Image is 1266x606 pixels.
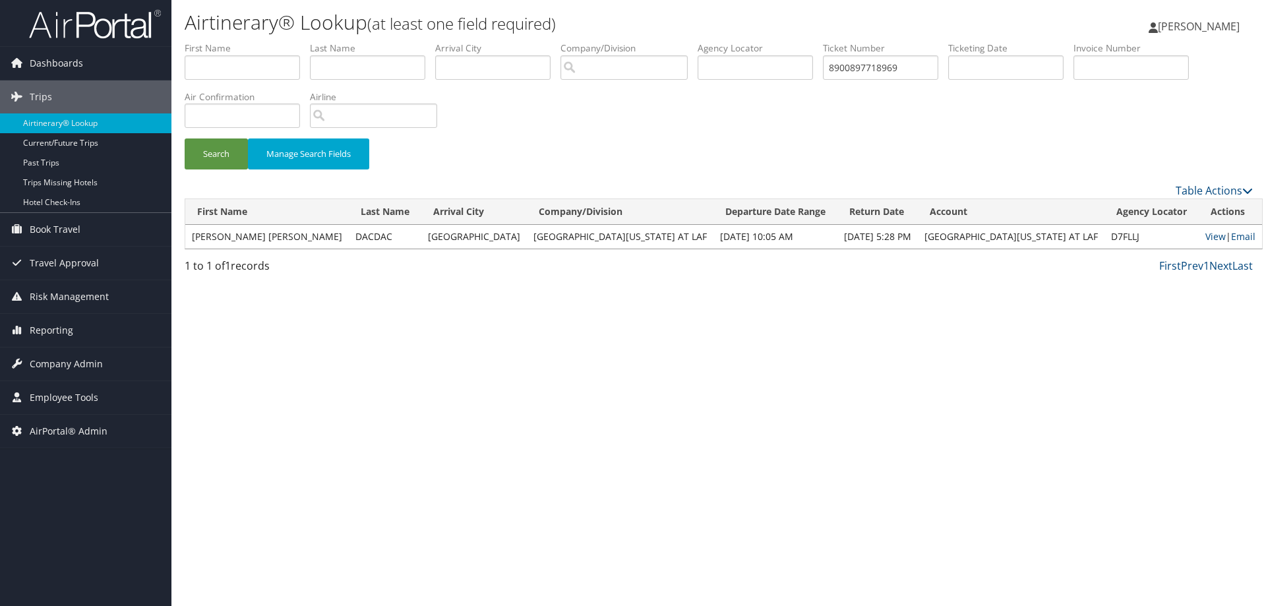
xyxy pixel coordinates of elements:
[1205,230,1226,243] a: View
[837,225,918,249] td: [DATE] 5:28 PM
[185,90,310,104] label: Air Confirmation
[185,225,349,249] td: [PERSON_NAME] [PERSON_NAME]
[248,138,369,169] button: Manage Search Fields
[1104,225,1199,249] td: D7FLLJ
[527,199,713,225] th: Company/Division
[435,42,560,55] label: Arrival City
[30,80,52,113] span: Trips
[1199,199,1262,225] th: Actions
[1209,258,1232,273] a: Next
[1158,19,1240,34] span: [PERSON_NAME]
[310,90,447,104] label: Airline
[30,247,99,280] span: Travel Approval
[185,9,897,36] h1: Airtinerary® Lookup
[1199,225,1262,249] td: |
[30,348,103,380] span: Company Admin
[421,199,527,225] th: Arrival City: activate to sort column ascending
[30,280,109,313] span: Risk Management
[1181,258,1203,273] a: Prev
[29,9,161,40] img: airportal-logo.png
[1232,258,1253,273] a: Last
[1231,230,1255,243] a: Email
[713,225,837,249] td: [DATE] 10:05 AM
[527,225,713,249] td: [GEOGRAPHIC_DATA][US_STATE] AT LAF
[30,381,98,414] span: Employee Tools
[713,199,837,225] th: Departure Date Range: activate to sort column descending
[185,258,437,280] div: 1 to 1 of records
[1159,258,1181,273] a: First
[1176,183,1253,198] a: Table Actions
[367,13,556,34] small: (at least one field required)
[1203,258,1209,273] a: 1
[1149,7,1253,46] a: [PERSON_NAME]
[349,225,421,249] td: DACDAC
[948,42,1073,55] label: Ticketing Date
[1073,42,1199,55] label: Invoice Number
[185,42,310,55] label: First Name
[1104,199,1199,225] th: Agency Locator: activate to sort column ascending
[837,199,918,225] th: Return Date: activate to sort column ascending
[185,138,248,169] button: Search
[30,47,83,80] span: Dashboards
[421,225,527,249] td: [GEOGRAPHIC_DATA]
[698,42,823,55] label: Agency Locator
[225,258,231,273] span: 1
[918,199,1104,225] th: Account: activate to sort column ascending
[30,415,107,448] span: AirPortal® Admin
[185,199,349,225] th: First Name: activate to sort column ascending
[349,199,421,225] th: Last Name: activate to sort column ascending
[823,42,948,55] label: Ticket Number
[30,314,73,347] span: Reporting
[310,42,435,55] label: Last Name
[918,225,1104,249] td: [GEOGRAPHIC_DATA][US_STATE] AT LAF
[560,42,698,55] label: Company/Division
[30,213,80,246] span: Book Travel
